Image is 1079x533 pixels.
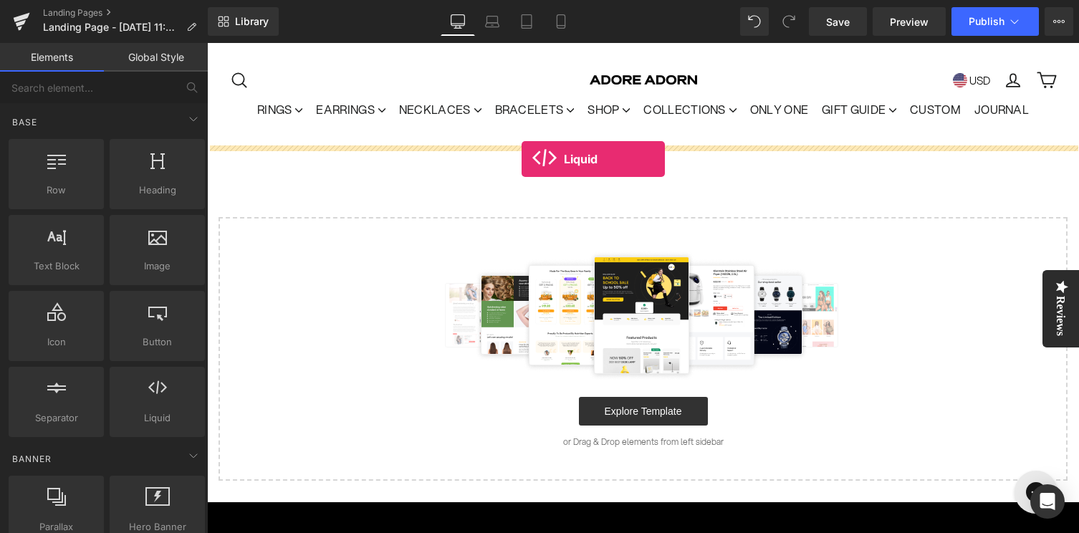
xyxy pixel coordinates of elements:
a: Global Style [104,43,208,72]
span: Banner [11,452,53,466]
span: Row [13,183,100,198]
span: Base [11,115,39,129]
a: Laptop [475,7,509,36]
p: or Drag & Drop elements from left sidebar [34,394,838,404]
button: Redo [775,7,803,36]
a: Explore Template [372,354,501,383]
a: COLLECTIONS [431,52,534,80]
a: Landing Pages [43,7,208,19]
span: Image [114,259,201,274]
a: New Library [208,7,279,36]
button: More [1045,7,1073,36]
iframe: Gorgias live chat messenger [800,423,858,476]
a: SHOP [375,52,428,80]
iframe: To enrich screen reader interactions, please activate Accessibility in Grammarly extension settings [207,43,1079,533]
a: BRACELETS [282,52,373,80]
a: ONLY ONE [537,52,607,80]
span: Save [826,14,850,29]
span: Separator [13,410,100,426]
button: Undo [740,7,769,36]
span: Preview [890,14,929,29]
a: Desktop [441,7,475,36]
span: Heading [114,183,201,198]
a: Preview [873,7,946,36]
a: Tablet [509,7,544,36]
a: JOURNAL [762,52,828,80]
button: Publish [951,7,1039,36]
span: Landing Page - [DATE] 11:03:46 [43,21,181,33]
span: Button [114,335,201,350]
span: Text Block [13,259,100,274]
a: Mobile [544,7,578,36]
a: CUSTOM [697,52,759,80]
span: Library [235,15,269,28]
span: Publish [969,16,1004,27]
span: Icon [13,335,100,350]
span: Liquid [114,410,201,426]
div: Open Intercom Messenger [1030,484,1065,519]
div: Reviews [847,253,860,293]
a: GIFT GUIDE [609,52,695,80]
